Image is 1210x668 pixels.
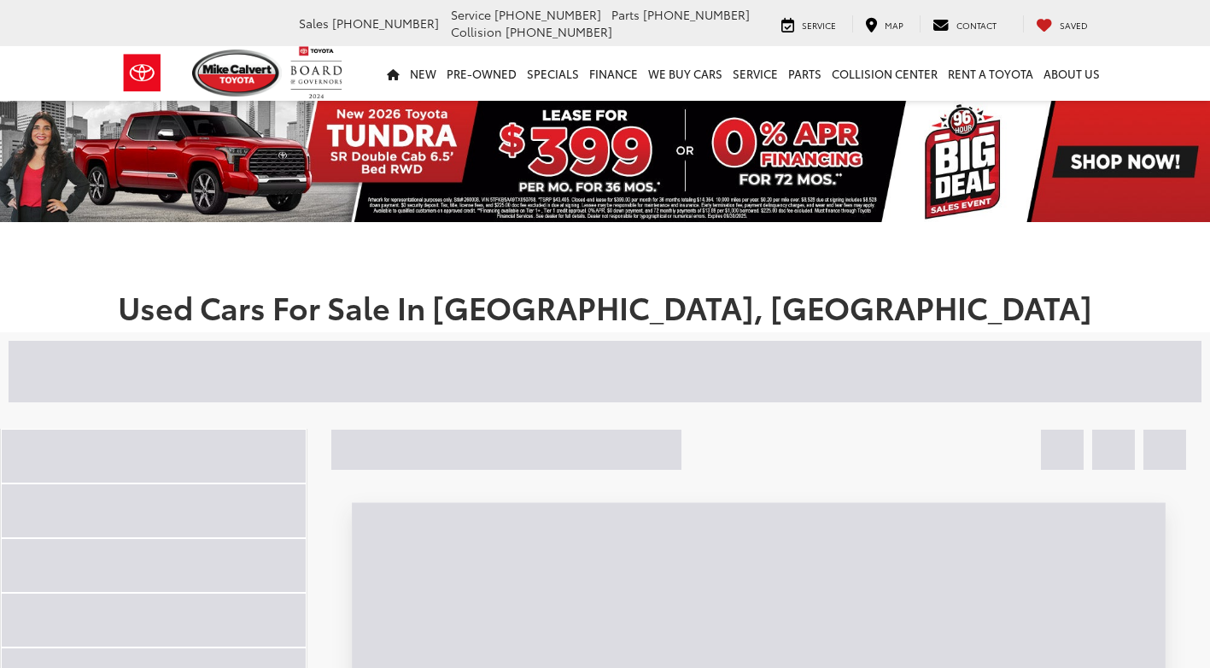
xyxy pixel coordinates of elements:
[506,23,612,40] span: [PHONE_NUMBER]
[522,46,584,101] a: Specials
[943,46,1038,101] a: Rent a Toyota
[451,23,502,40] span: Collision
[332,15,439,32] span: [PHONE_NUMBER]
[1038,46,1105,101] a: About Us
[852,15,916,32] a: Map
[885,19,903,32] span: Map
[299,15,329,32] span: Sales
[802,19,836,32] span: Service
[956,19,997,32] span: Contact
[192,50,283,97] img: Mike Calvert Toyota
[611,6,640,23] span: Parts
[643,6,750,23] span: [PHONE_NUMBER]
[494,6,601,23] span: [PHONE_NUMBER]
[584,46,643,101] a: Finance
[1060,19,1088,32] span: Saved
[827,46,943,101] a: Collision Center
[451,6,491,23] span: Service
[769,15,849,32] a: Service
[441,46,522,101] a: Pre-Owned
[1023,15,1101,32] a: My Saved Vehicles
[382,46,405,101] a: Home
[728,46,783,101] a: Service
[783,46,827,101] a: Parts
[405,46,441,101] a: New
[920,15,1009,32] a: Contact
[643,46,728,101] a: WE BUY CARS
[110,45,174,101] img: Toyota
